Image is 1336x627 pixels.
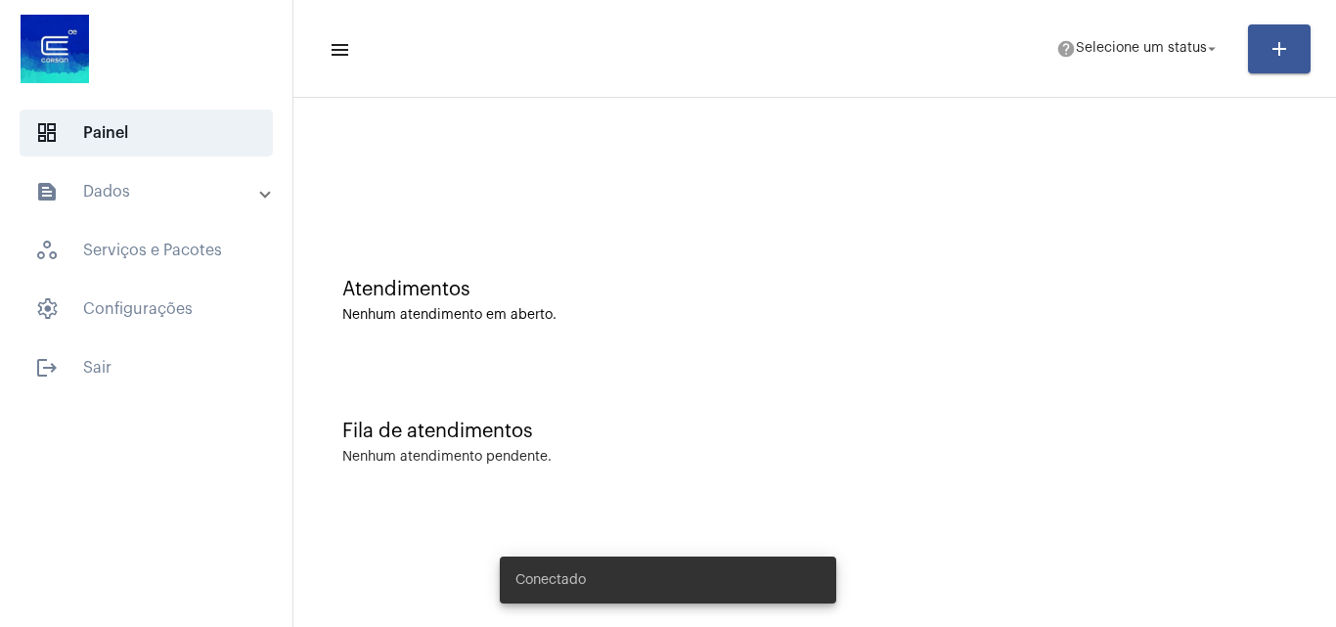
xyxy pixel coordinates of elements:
span: Painel [20,110,273,157]
span: sidenav icon [35,121,59,145]
mat-icon: sidenav icon [35,356,59,380]
mat-expansion-panel-header: sidenav iconDados [12,168,292,215]
mat-icon: arrow_drop_down [1203,40,1221,58]
button: Selecione um status [1045,29,1232,68]
div: Nenhum atendimento pendente. [342,450,552,465]
mat-icon: add [1268,37,1291,61]
mat-icon: help [1056,39,1076,59]
mat-panel-title: Dados [35,180,261,203]
span: Serviços e Pacotes [20,227,273,274]
span: Configurações [20,286,273,333]
span: Conectado [515,570,586,590]
mat-icon: sidenav icon [329,38,348,62]
span: Sair [20,344,273,391]
mat-icon: sidenav icon [35,180,59,203]
span: sidenav icon [35,297,59,321]
div: Nenhum atendimento em aberto. [342,308,1287,323]
div: Fila de atendimentos [342,421,1287,442]
span: sidenav icon [35,239,59,262]
img: d4669ae0-8c07-2337-4f67-34b0df7f5ae4.jpeg [16,10,94,88]
div: Atendimentos [342,279,1287,300]
span: Selecione um status [1076,42,1207,56]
